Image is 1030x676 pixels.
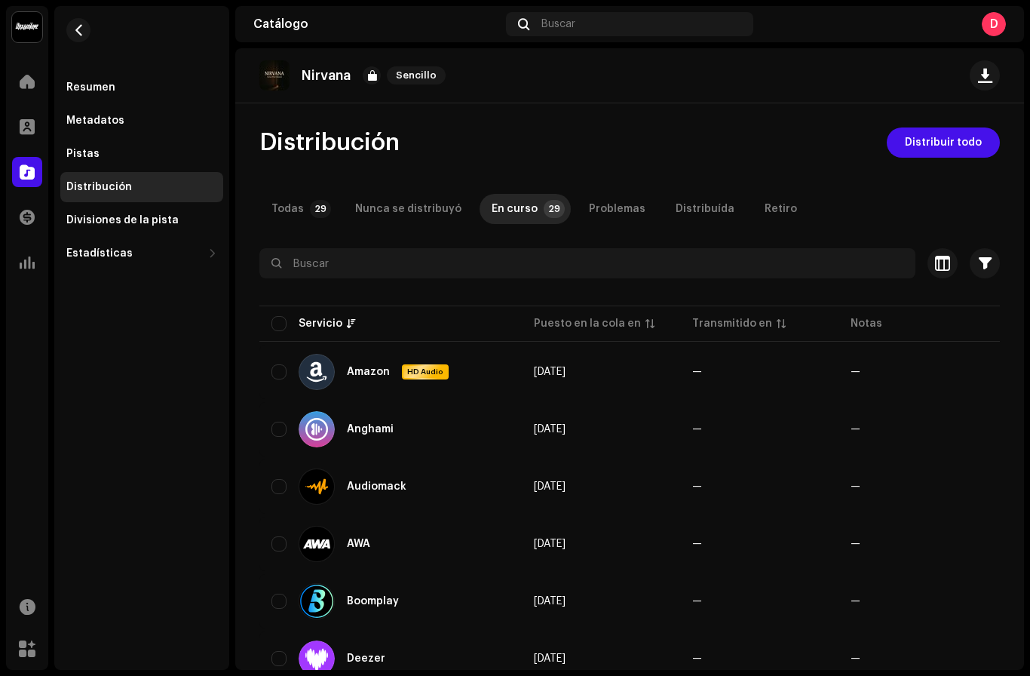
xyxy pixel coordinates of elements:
p-badge: 29 [544,200,565,218]
div: Estadísticas [66,247,133,260]
span: — [692,596,702,607]
re-a-table-badge: — [851,367,860,377]
div: Deezer [347,653,385,664]
span: 7 oct 2025 [534,481,566,492]
span: Sencillo [387,66,446,84]
div: Pistas [66,148,100,160]
div: Catálogo [253,18,500,30]
p-badge: 29 [310,200,331,218]
span: — [692,539,702,549]
re-a-table-badge: — [851,424,860,435]
re-m-nav-item: Pistas [60,139,223,169]
span: HD Audio [403,367,447,377]
span: Distribuir todo [905,128,982,158]
div: Resumen [66,81,115,94]
div: Distribuída [676,194,734,224]
span: 7 oct 2025 [534,653,566,664]
re-m-nav-item: Divisiones de la pista [60,205,223,235]
span: Buscar [541,18,575,30]
span: 7 oct 2025 [534,596,566,607]
div: Divisiones de la pista [66,214,179,226]
re-a-table-badge: — [851,596,860,607]
div: Distribución [66,181,132,193]
re-m-nav-item: Resumen [60,72,223,103]
span: — [692,481,702,492]
div: Boomplay [347,596,399,607]
div: Anghami [347,424,394,435]
re-a-table-badge: — [851,539,860,549]
img: f7b089de-72ef-4521-9e5b-dd827f73c0bc [259,60,290,91]
div: D [982,12,1006,36]
div: En curso [492,194,538,224]
span: Distribución [259,128,400,158]
div: Servicio [299,316,342,331]
re-m-nav-item: Distribución [60,172,223,202]
span: — [692,653,702,664]
span: 7 oct 2025 [534,367,566,377]
re-m-nav-dropdown: Estadísticas [60,238,223,269]
div: Retiro [765,194,797,224]
div: AWA [347,539,370,549]
div: Todas [271,194,304,224]
re-a-table-badge: — [851,653,860,664]
div: Problemas [589,194,645,224]
span: 7 oct 2025 [534,424,566,435]
span: — [692,367,702,377]
span: 7 oct 2025 [534,539,566,549]
div: Audiomack [347,481,406,492]
div: Transmitido en [692,316,772,331]
div: Amazon [347,367,390,377]
div: Puesto en la cola en [534,316,641,331]
p: Nirvana [302,68,351,84]
button: Distribuir todo [887,128,1000,158]
img: 10370c6a-d0e2-4592-b8a2-38f444b0ca44 [12,12,42,42]
re-a-table-badge: — [851,481,860,492]
div: Metadatos [66,115,124,127]
re-m-nav-item: Metadatos [60,106,223,136]
input: Buscar [259,248,915,278]
div: Nunca se distribuyó [355,194,461,224]
span: — [692,424,702,435]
